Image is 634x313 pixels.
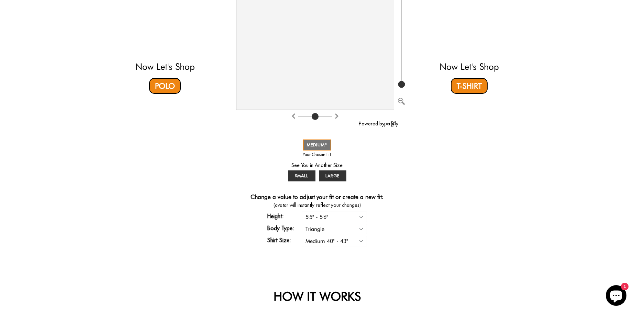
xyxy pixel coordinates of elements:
img: Zoom out [398,98,405,105]
h2: HOW IT WORKS [130,289,504,303]
a: LARGE [319,170,346,181]
a: Polo [149,78,181,94]
a: T-Shirt [451,78,488,94]
a: Now Let's Shop [135,61,195,72]
span: SMALL [295,173,308,178]
span: MEDIUM [307,142,327,147]
h4: Change a value to adjust your fit or create a new fit: [251,193,383,202]
button: Rotate counter clockwise [334,112,340,120]
span: LARGE [325,173,340,178]
button: Zoom out [398,97,405,103]
label: Height: [267,212,302,220]
a: SMALL [288,170,315,181]
inbox-online-store-chat: Shopify online store chat [604,285,629,308]
img: Rotate counter clockwise [334,113,340,119]
button: Rotate clockwise [291,112,296,120]
a: MEDIUM [303,139,331,150]
span: (avatar will instantly reflect your changes) [236,202,398,209]
a: Powered by [359,121,398,127]
label: Shirt Size: [267,236,302,244]
label: Body Type: [267,224,302,232]
a: Now Let's Shop [440,61,499,72]
img: Rotate clockwise [291,113,296,119]
img: perfitly-logo_73ae6c82-e2e3-4a36-81b1-9e913f6ac5a1.png [385,121,398,127]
